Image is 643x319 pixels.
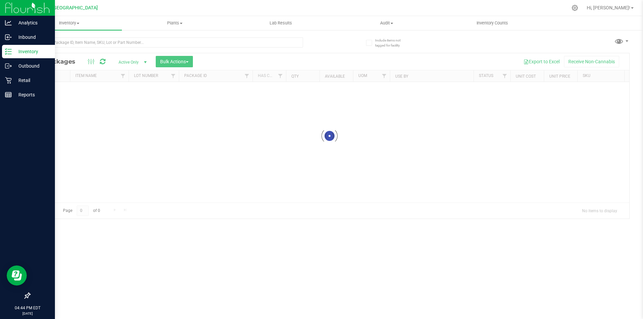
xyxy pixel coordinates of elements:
p: Outbound [12,62,52,70]
span: Plants [122,20,227,26]
span: Inventory [16,20,122,26]
a: Inventory Counts [439,16,545,30]
a: Lab Results [228,16,334,30]
inline-svg: Inventory [5,48,12,55]
inline-svg: Retail [5,77,12,84]
p: Reports [12,91,52,99]
p: Inventory [12,48,52,56]
inline-svg: Reports [5,91,12,98]
iframe: Resource center [7,265,27,286]
span: Lab Results [261,20,301,26]
span: Audit [334,20,439,26]
a: Inventory [16,16,122,30]
span: Include items not tagged for facility [375,38,409,48]
p: 04:44 PM EDT [3,305,52,311]
p: Analytics [12,19,52,27]
p: Retail [12,76,52,84]
span: GA2 - [GEOGRAPHIC_DATA] [39,5,98,11]
div: Manage settings [571,5,579,11]
inline-svg: Analytics [5,19,12,26]
input: Search Package ID, Item Name, SKU, Lot or Part Number... [29,37,303,48]
span: Inventory Counts [468,20,517,26]
p: [DATE] [3,311,52,316]
inline-svg: Outbound [5,63,12,69]
a: Plants [122,16,228,30]
p: Inbound [12,33,52,41]
inline-svg: Inbound [5,34,12,41]
a: Audit [334,16,439,30]
span: Hi, [PERSON_NAME]! [587,5,630,10]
